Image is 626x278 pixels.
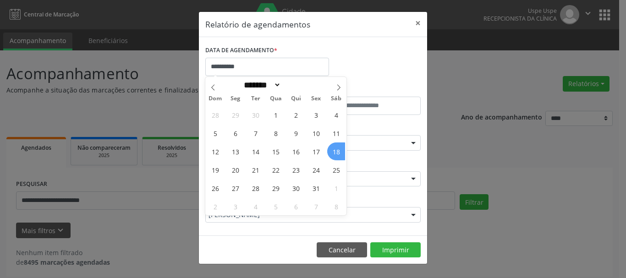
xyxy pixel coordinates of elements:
[317,242,367,258] button: Cancelar
[205,96,225,102] span: Dom
[267,179,285,197] span: Outubro 29, 2025
[266,96,286,102] span: Qua
[206,124,224,142] span: Outubro 5, 2025
[225,96,246,102] span: Seg
[287,106,305,124] span: Outubro 2, 2025
[287,179,305,197] span: Outubro 30, 2025
[226,106,244,124] span: Setembro 29, 2025
[327,197,345,215] span: Novembro 8, 2025
[247,197,264,215] span: Novembro 4, 2025
[326,96,346,102] span: Sáb
[267,142,285,160] span: Outubro 15, 2025
[307,161,325,179] span: Outubro 24, 2025
[327,106,345,124] span: Outubro 4, 2025
[267,161,285,179] span: Outubro 22, 2025
[370,242,421,258] button: Imprimir
[205,18,310,30] h5: Relatório de agendamentos
[287,142,305,160] span: Outubro 16, 2025
[327,179,345,197] span: Novembro 1, 2025
[327,161,345,179] span: Outubro 25, 2025
[205,44,277,58] label: DATA DE AGENDAMENTO
[267,124,285,142] span: Outubro 8, 2025
[267,106,285,124] span: Outubro 1, 2025
[409,12,427,34] button: Close
[226,142,244,160] span: Outubro 13, 2025
[246,96,266,102] span: Ter
[226,161,244,179] span: Outubro 20, 2025
[247,179,264,197] span: Outubro 28, 2025
[247,161,264,179] span: Outubro 21, 2025
[247,124,264,142] span: Outubro 7, 2025
[206,179,224,197] span: Outubro 26, 2025
[206,142,224,160] span: Outubro 12, 2025
[206,197,224,215] span: Novembro 2, 2025
[241,80,281,90] select: Month
[287,197,305,215] span: Novembro 6, 2025
[226,124,244,142] span: Outubro 6, 2025
[286,96,306,102] span: Qui
[206,161,224,179] span: Outubro 19, 2025
[307,124,325,142] span: Outubro 10, 2025
[281,80,311,90] input: Year
[327,142,345,160] span: Outubro 18, 2025
[307,106,325,124] span: Outubro 3, 2025
[287,124,305,142] span: Outubro 9, 2025
[315,82,421,97] label: ATÉ
[306,96,326,102] span: Sex
[307,179,325,197] span: Outubro 31, 2025
[206,106,224,124] span: Setembro 28, 2025
[247,106,264,124] span: Setembro 30, 2025
[287,161,305,179] span: Outubro 23, 2025
[307,197,325,215] span: Novembro 7, 2025
[247,142,264,160] span: Outubro 14, 2025
[226,197,244,215] span: Novembro 3, 2025
[226,179,244,197] span: Outubro 27, 2025
[327,124,345,142] span: Outubro 11, 2025
[307,142,325,160] span: Outubro 17, 2025
[267,197,285,215] span: Novembro 5, 2025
